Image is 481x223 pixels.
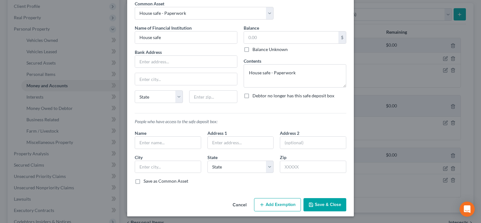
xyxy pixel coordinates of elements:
[252,93,334,99] label: Debtor no longer has this safe deposit box
[144,178,188,184] label: Save as Common Asset
[135,137,201,149] input: Enter name...
[244,58,261,64] label: Contents
[280,154,286,161] label: Zip
[280,137,346,149] input: (optional)
[280,161,346,173] input: XXXXX
[303,198,346,211] button: Save & Close
[135,49,162,55] label: Bank Address
[135,154,143,161] label: City
[189,90,237,103] input: Enter zip...
[280,130,299,136] label: Address 2
[254,198,301,211] button: Add Exemption
[135,118,346,125] p: People who have access to the safe deposit box:
[135,161,201,173] input: Enter city...
[135,31,237,43] input: Enter name...
[244,25,259,31] label: Balance
[207,130,227,136] label: Address 1
[252,46,288,53] label: Balance Unknown
[338,31,346,43] div: $
[460,202,475,217] div: Open Intercom Messenger
[135,0,164,7] label: Common Asset
[135,56,237,68] input: Enter address...
[135,73,237,85] input: Enter city...
[207,154,218,161] label: State
[135,25,192,31] span: Name of Financial Institution
[135,130,146,136] label: Name
[208,137,274,149] input: Enter address...
[244,31,338,43] input: 0.00
[228,199,252,211] button: Cancel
